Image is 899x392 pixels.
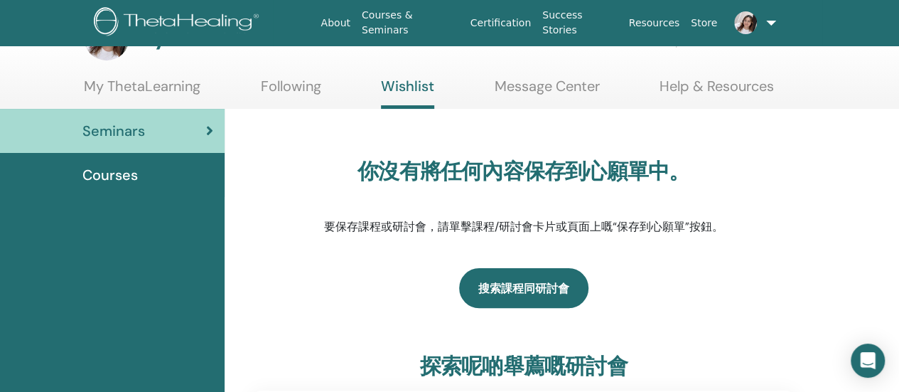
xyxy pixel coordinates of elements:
span: Seminars [82,120,145,142]
a: Help & Resources [660,78,774,105]
img: default.jpg [734,11,757,34]
a: Message Center [495,78,600,105]
a: Store [685,10,723,36]
h3: 探索呢啲舉薦嘅研討會 [420,354,628,379]
div: Open Intercom Messenger [851,344,885,378]
h3: My Dashboard [135,25,280,51]
a: 搜索課程同研討會 [459,268,588,308]
a: About [316,10,356,36]
a: Resources [623,10,686,36]
span: Courses [82,164,138,186]
p: 要保存課程或研討會，請單擊課程/研討會卡片或頁面上嘅“保存到心願單”按鈕。 [300,218,748,235]
a: Courses & Seminars [356,2,465,43]
img: logo.png [94,7,264,39]
a: Wishlist [381,78,434,109]
a: My ThetaLearning [84,78,200,105]
a: Certification [465,10,537,36]
a: Following [261,78,321,105]
a: Success Stories [537,2,623,43]
h3: 你沒有將任何內容保存到心願單中。 [300,159,748,184]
